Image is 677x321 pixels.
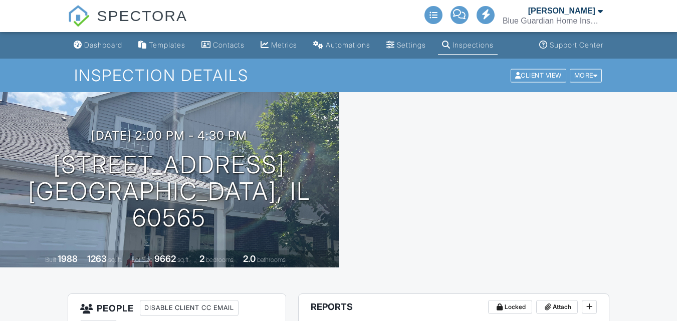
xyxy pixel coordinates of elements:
[438,36,498,55] a: Inspections
[326,41,370,49] div: Automations
[510,71,569,79] a: Client View
[197,36,249,55] a: Contacts
[206,256,234,263] span: bedrooms
[528,6,595,16] div: [PERSON_NAME]
[213,41,245,49] div: Contacts
[570,69,602,82] div: More
[397,41,426,49] div: Settings
[140,300,239,316] div: Disable Client CC Email
[16,152,323,231] h1: [STREET_ADDRESS] [GEOGRAPHIC_DATA], IL 60565
[177,256,190,263] span: sq.ft.
[271,41,297,49] div: Metrics
[154,253,176,264] div: 9662
[68,5,90,27] img: The Best Home Inspection Software - Spectora
[45,256,56,263] span: Built
[70,36,126,55] a: Dashboard
[134,36,189,55] a: Templates
[243,253,256,264] div: 2.0
[74,67,603,84] h1: Inspection Details
[97,5,188,26] span: SPECTORA
[382,36,430,55] a: Settings
[68,15,187,34] a: SPECTORA
[132,256,153,263] span: Lot Size
[199,253,204,264] div: 2
[58,253,78,264] div: 1988
[87,253,107,264] div: 1263
[309,36,374,55] a: Automations (Advanced)
[149,41,185,49] div: Templates
[511,69,566,82] div: Client View
[257,36,301,55] a: Metrics
[257,256,286,263] span: bathrooms
[108,256,122,263] span: sq. ft.
[91,129,247,142] h3: [DATE] 2:00 pm - 4:30 pm
[453,41,494,49] div: Inspections
[550,41,603,49] div: Support Center
[84,41,122,49] div: Dashboard
[503,16,603,26] div: Blue Guardian Home Inspections, LLC
[535,36,607,55] a: Support Center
